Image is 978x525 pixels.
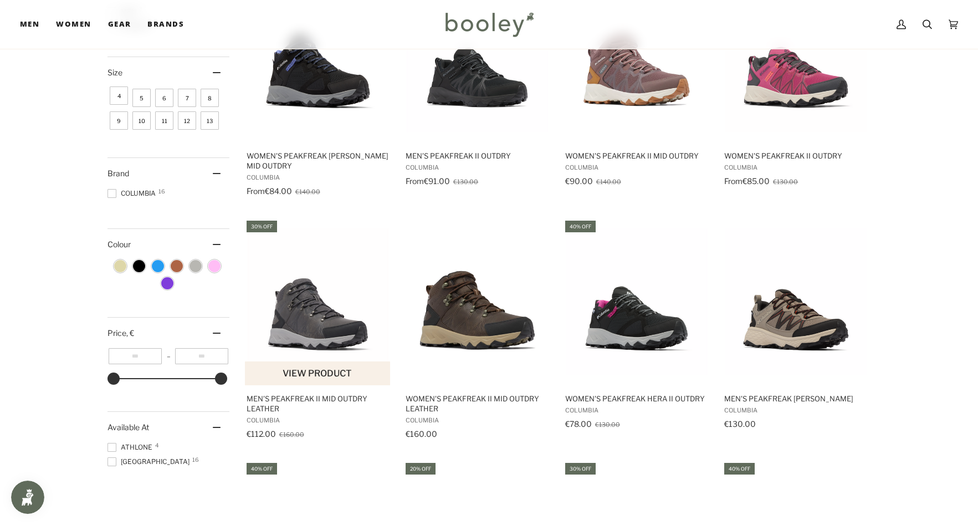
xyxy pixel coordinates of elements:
[565,419,591,428] span: €78.00
[295,188,320,196] span: €140.00
[246,220,276,232] div: 30% off
[453,178,478,186] span: €130.00
[178,89,196,107] span: Size: 7
[264,186,291,196] span: €84.00
[724,406,868,414] span: Columbia
[107,188,159,198] span: Columbia
[155,111,173,130] span: Size: 11
[565,164,708,171] span: Columbia
[244,218,391,442] a: Men's Peakfreak II Mid OutDry Leather
[406,151,549,161] span: Men's Peakfreak II OutDry
[175,348,228,364] input: Maximum value
[565,406,708,414] span: Columbia
[563,218,710,442] a: Women's Peakfreak Hera II OutDry
[107,68,122,77] span: Size
[724,393,868,403] span: Men's Peakfreak [PERSON_NAME]
[178,111,196,130] span: Size: 12
[246,463,276,475] div: 40% off
[171,260,183,272] span: Colour: Brown
[147,19,184,30] span: Brands
[201,89,219,107] span: Size: 8
[406,176,424,186] span: From
[723,218,869,442] a: Men's Peakfreak Rush Outdry
[565,393,708,403] span: Women's Peakfreak Hera II OutDry
[107,422,149,432] span: Available At
[406,416,549,424] span: Columbia
[406,393,549,413] span: Women's Peakfreak II Mid OutDry Leather
[114,260,126,272] span: Colour: Beige
[441,8,537,40] img: Booley
[158,188,165,194] span: 16
[107,442,156,452] span: Athlone
[596,178,621,186] span: €140.00
[208,260,221,272] span: Colour: Pink
[108,348,161,364] input: Minimum value
[565,176,592,186] span: €90.00
[244,361,390,385] button: View product
[56,19,91,30] span: Women
[723,228,869,375] img: Columbia Men's Peakfreak Rush Outdry Kettle / Dark Sienna - Booley Galway
[107,328,134,338] span: Price
[192,457,199,462] span: 16
[724,176,743,186] span: From
[246,416,390,424] span: Columbia
[107,169,129,178] span: Brand
[20,19,39,30] span: Men
[190,260,202,272] span: Colour: Grey
[773,178,798,186] span: €130.00
[424,176,450,186] span: €91.00
[724,419,756,428] span: €130.00
[404,218,551,442] a: Women's Peakfreak II Mid OutDry Leather
[724,463,755,475] div: 40% off
[279,430,304,438] span: €160.00
[201,111,219,130] span: Size: 13
[724,151,868,161] span: Women's Peakfreak II OutDry
[724,164,868,171] span: Columbia
[107,239,139,249] span: Colour
[133,260,145,272] span: Colour: Black
[244,228,391,375] img: Columbia Men's Peakfreak II Mid OutDry Leather Ti Grey Steel / Dark Grey - Booley Galway
[155,89,173,107] span: Size: 6
[108,19,131,30] span: Gear
[563,228,710,375] img: Columbia Women's Peakfreak Hera II OutDry Black / Wild Fuchsia - Booley Galway
[246,151,390,171] span: Women's Peakfreak [PERSON_NAME] Mid OutDry
[161,352,175,360] span: –
[110,86,128,105] span: Size: 4
[246,186,264,196] span: From
[565,151,708,161] span: Women's Peakfreak II Mid OutDry
[743,176,770,186] span: €85.00
[152,260,164,272] span: Colour: Blue
[126,328,134,338] span: , €
[246,429,275,438] span: €112.00
[132,89,151,107] span: Size: 5
[565,220,595,232] div: 40% off
[132,111,151,130] span: Size: 10
[110,111,128,130] span: Size: 9
[155,442,158,448] span: 4
[595,420,619,428] span: €130.00
[246,393,390,413] span: Men's Peakfreak II Mid OutDry Leather
[406,429,437,438] span: €160.00
[246,174,390,181] span: Columbia
[406,463,436,475] div: 20% off
[406,164,549,171] span: Columbia
[565,463,595,475] div: 30% off
[161,277,173,289] span: Colour: Purple
[404,228,551,375] img: Columbia Women's Peakfreak II Mid OutDry Leather Cordovan / Black - Booley Galway
[107,457,193,467] span: [GEOGRAPHIC_DATA]
[11,481,44,514] iframe: Button to open loyalty program pop-up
